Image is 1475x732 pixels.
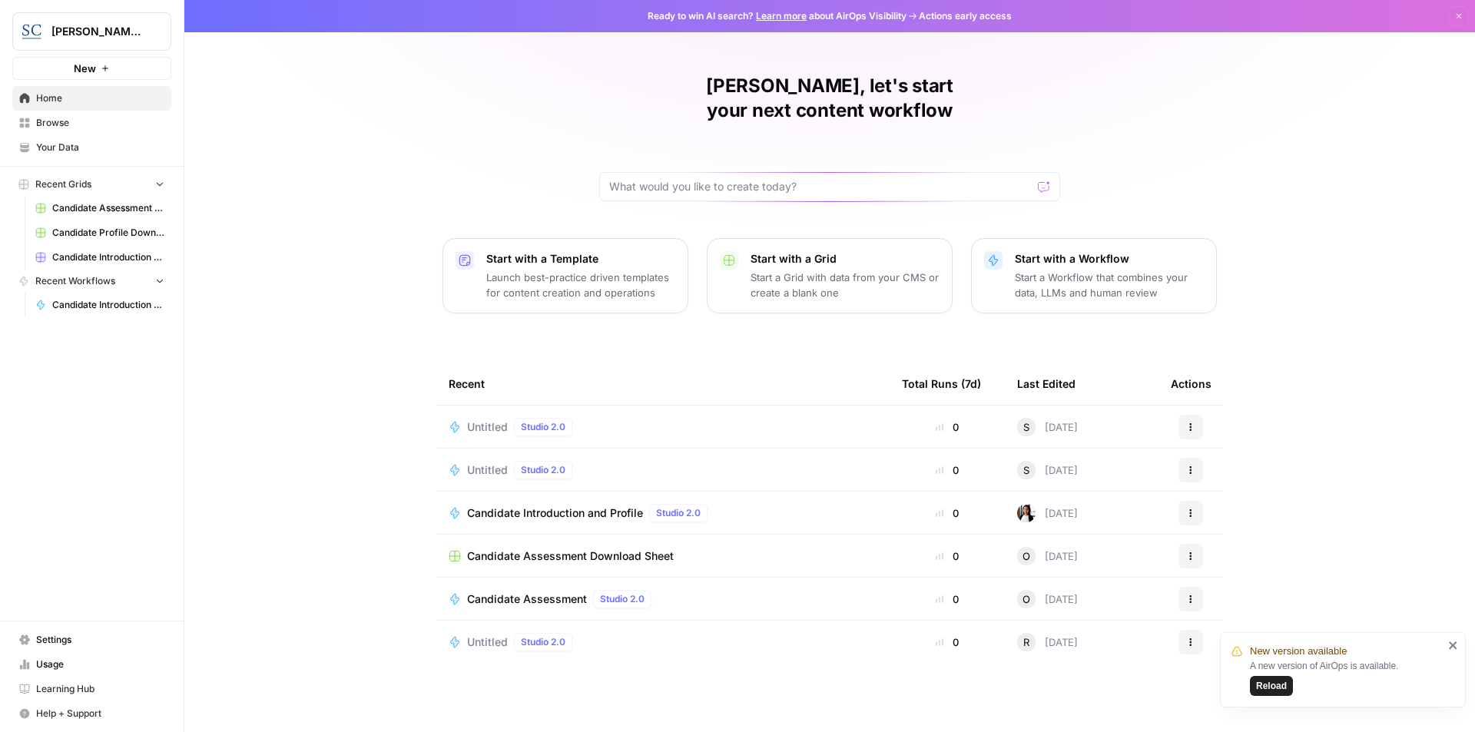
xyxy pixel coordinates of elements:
a: Learn more [756,10,807,22]
div: 0 [902,505,993,521]
a: UntitledStudio 2.0 [449,418,877,436]
span: Reload [1256,679,1287,693]
button: Reload [1250,676,1293,696]
a: UntitledStudio 2.0 [449,633,877,651]
p: Start a Workflow that combines your data, LLMs and human review [1015,270,1204,300]
div: [DATE] [1017,418,1078,436]
span: Candidate Assessment Download Sheet [467,548,674,564]
a: Candidate Assessment Download Sheet [449,548,877,564]
a: UntitledStudio 2.0 [449,461,877,479]
a: Candidate AssessmentStudio 2.0 [449,590,877,608]
span: Candidate Introduction and Profile [52,298,164,312]
h1: [PERSON_NAME], let's start your next content workflow [599,74,1060,123]
span: Recent Workflows [35,274,115,288]
span: Candidate Assessment [467,591,587,607]
button: Start with a WorkflowStart a Workflow that combines your data, LLMs and human review [971,238,1217,313]
div: [DATE] [1017,590,1078,608]
div: 0 [902,634,993,650]
div: Actions [1171,363,1211,405]
button: Recent Workflows [12,270,171,293]
p: Launch best-practice driven templates for content creation and operations [486,270,675,300]
div: Recent [449,363,877,405]
span: Actions early access [919,9,1012,23]
span: New [74,61,96,76]
button: close [1448,639,1459,651]
a: Candidate Profile Download Sheet [28,220,171,245]
div: [DATE] [1017,547,1078,565]
span: S [1023,462,1029,478]
button: New [12,57,171,80]
div: [DATE] [1017,461,1078,479]
span: Recent Grids [35,177,91,191]
div: Last Edited [1017,363,1076,405]
div: [DATE] [1017,633,1078,651]
span: Home [36,91,164,105]
span: Studio 2.0 [521,463,565,477]
p: Start a Grid with data from your CMS or create a blank one [751,270,940,300]
a: Candidate Introduction Download Sheet [28,245,171,270]
button: Help + Support [12,701,171,726]
a: Your Data [12,135,171,160]
a: Settings [12,628,171,652]
button: Workspace: Stanton Chase Nashville [12,12,171,51]
p: Start with a Template [486,251,675,267]
span: Candidate Assessment Download Sheet [52,201,164,215]
div: 0 [902,462,993,478]
span: [PERSON_NAME] [GEOGRAPHIC_DATA] [51,24,144,39]
span: Candidate Introduction and Profile [467,505,643,521]
div: 0 [902,548,993,564]
div: 0 [902,419,993,435]
span: Help + Support [36,707,164,720]
span: Browse [36,116,164,130]
span: Studio 2.0 [600,592,645,606]
input: What would you like to create today? [609,179,1032,194]
a: Browse [12,111,171,135]
button: Start with a TemplateLaunch best-practice driven templates for content creation and operations [442,238,688,313]
a: Candidate Introduction and Profile [28,293,171,317]
span: Learning Hub [36,682,164,696]
span: O [1023,548,1030,564]
a: Candidate Assessment Download Sheet [28,196,171,220]
span: Untitled [467,634,508,650]
p: Start with a Workflow [1015,251,1204,267]
img: Stanton Chase Nashville Logo [18,18,45,45]
span: R [1023,634,1029,650]
div: [DATE] [1017,504,1078,522]
a: Learning Hub [12,677,171,701]
span: New version available [1250,644,1347,659]
a: Usage [12,652,171,677]
span: Ready to win AI search? about AirOps Visibility [648,9,907,23]
span: Studio 2.0 [656,506,701,520]
div: A new version of AirOps is available. [1250,659,1444,696]
button: Recent Grids [12,173,171,196]
a: Candidate Introduction and ProfileStudio 2.0 [449,504,877,522]
span: O [1023,591,1030,607]
span: S [1023,419,1029,435]
span: Untitled [467,462,508,478]
span: Studio 2.0 [521,420,565,434]
span: Untitled [467,419,508,435]
img: xqjo96fmx1yk2e67jao8cdkou4un [1017,504,1036,522]
span: Usage [36,657,164,671]
button: Start with a GridStart a Grid with data from your CMS or create a blank one [707,238,953,313]
span: Settings [36,633,164,647]
a: Home [12,86,171,111]
span: Studio 2.0 [521,635,565,649]
p: Start with a Grid [751,251,940,267]
div: 0 [902,591,993,607]
span: Your Data [36,141,164,154]
div: Total Runs (7d) [902,363,981,405]
span: Candidate Introduction Download Sheet [52,250,164,264]
span: Candidate Profile Download Sheet [52,226,164,240]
